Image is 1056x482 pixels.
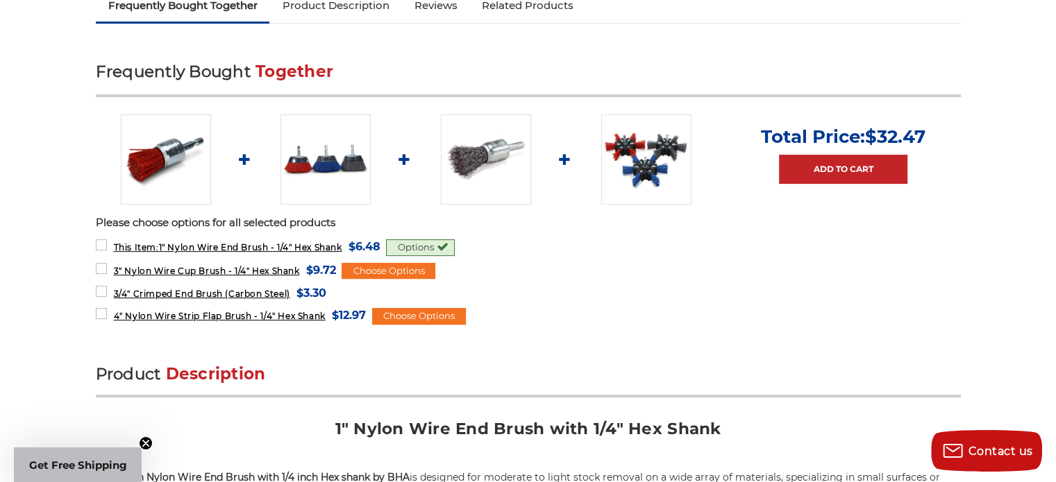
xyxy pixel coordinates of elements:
[761,126,925,148] p: Total Price:
[348,237,380,256] span: $6.48
[96,62,251,81] span: Frequently Bought
[96,215,961,231] p: Please choose options for all selected products
[969,445,1033,458] span: Contact us
[96,364,161,384] span: Product
[931,430,1042,472] button: Contact us
[113,242,158,252] strong: This Item:
[255,62,333,81] span: Together
[113,242,342,252] span: 1" Nylon Wire End Brush - 1/4" Hex Shank
[14,447,142,482] div: Get Free ShippingClose teaser
[372,308,466,325] div: Choose Options
[113,311,325,321] span: 4" Nylon Wire Strip Flap Brush - 1/4" Hex Shank
[296,284,326,302] span: $3.30
[139,436,153,450] button: Close teaser
[342,263,435,279] div: Choose Options
[29,458,127,472] span: Get Free Shipping
[96,418,961,449] h2: 1" Nylon Wire End Brush with 1/4" Hex Shank
[113,266,299,276] span: 3" Nylon Wire Cup Brush - 1/4" Hex Shank
[166,364,266,384] span: Description
[779,155,907,184] a: Add to Cart
[386,239,455,256] div: Options
[113,289,290,299] span: 3/4" Crimped End Brush (Carbon Steel)
[332,306,366,325] span: $12.97
[865,126,925,148] span: $32.47
[305,261,335,279] span: $9.72
[121,114,211,205] img: 1 inch nylon wire end brush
